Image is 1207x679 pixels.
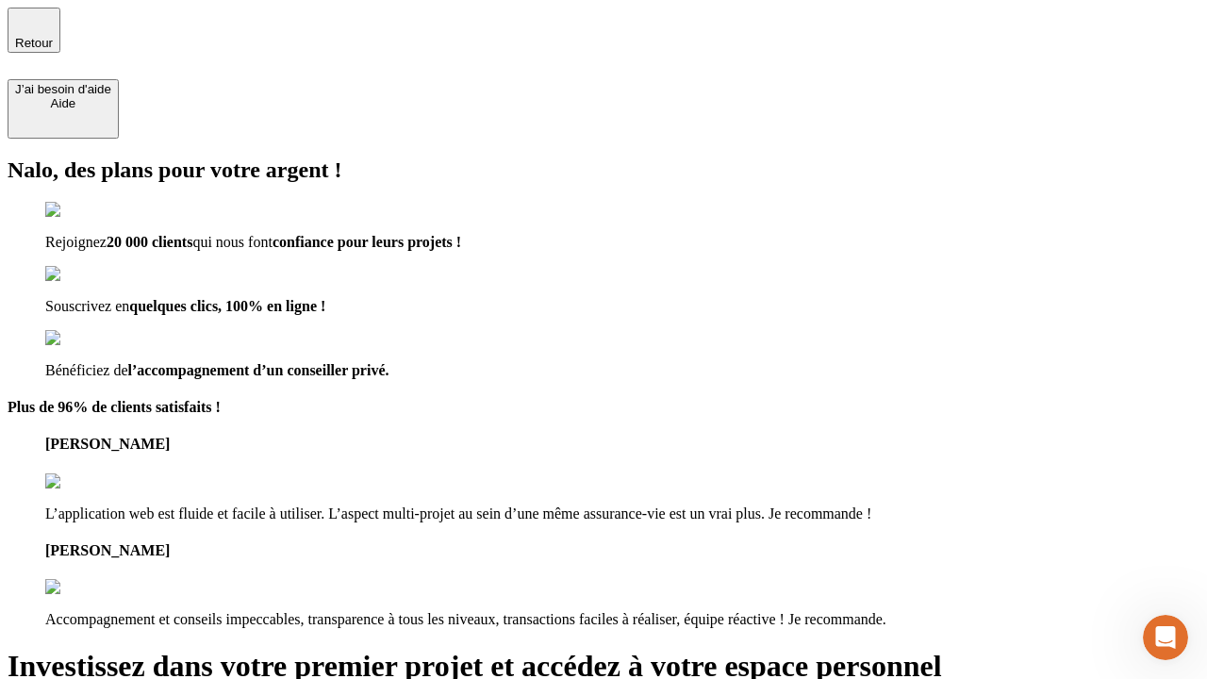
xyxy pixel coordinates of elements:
span: Retour [15,36,53,50]
h2: Nalo, des plans pour votre argent ! [8,157,1199,183]
p: L’application web est fluide et facile à utiliser. L’aspect multi-projet au sein d’une même assur... [45,505,1199,522]
h4: [PERSON_NAME] [45,436,1199,453]
span: Rejoignez [45,234,107,250]
h4: Plus de 96% de clients satisfaits ! [8,399,1199,416]
span: l’accompagnement d’un conseiller privé. [128,362,389,378]
button: J’ai besoin d'aideAide [8,79,119,139]
img: checkmark [45,202,126,219]
img: reviews stars [45,579,139,596]
span: 20 000 clients [107,234,193,250]
img: checkmark [45,266,126,283]
p: Accompagnement et conseils impeccables, transparence à tous les niveaux, transactions faciles à r... [45,611,1199,628]
span: qui nous font [192,234,272,250]
img: reviews stars [45,473,139,490]
button: Retour [8,8,60,53]
span: confiance pour leurs projets ! [273,234,461,250]
iframe: Intercom live chat [1143,615,1188,660]
span: Souscrivez en [45,298,129,314]
div: Aide [15,96,111,110]
span: Bénéficiez de [45,362,128,378]
img: checkmark [45,330,126,347]
span: quelques clics, 100% en ligne ! [129,298,325,314]
div: J’ai besoin d'aide [15,82,111,96]
h4: [PERSON_NAME] [45,542,1199,559]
